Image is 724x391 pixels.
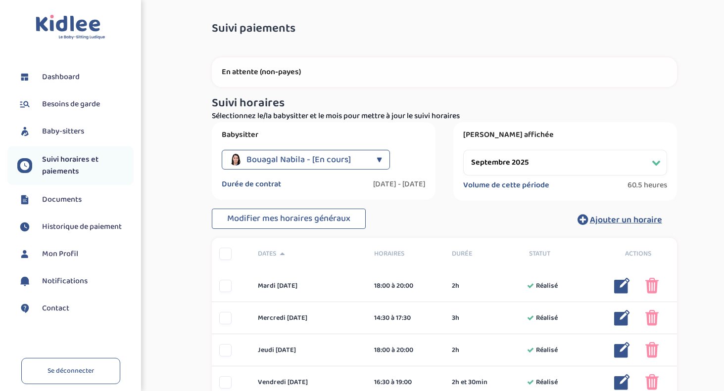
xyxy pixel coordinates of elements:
[42,98,100,110] span: Besoins de garde
[463,180,549,190] label: Volume de cette période
[377,150,382,170] div: ▼
[17,124,32,139] img: babysitters.svg
[42,303,69,314] span: Contact
[374,281,437,291] div: 18:00 à 20:00
[522,249,599,259] div: Statut
[42,154,134,177] span: Suivi horaires et paiements
[17,301,32,316] img: contact.svg
[452,345,459,355] span: 2h
[374,249,437,259] span: Horaires
[536,377,558,388] span: Réalisé
[599,249,677,259] div: Actions
[222,130,426,140] label: Babysitter
[645,342,659,358] img: poubelle_rose.png
[645,310,659,326] img: poubelle_rose.png
[17,192,134,207] a: Documents
[250,249,367,259] div: Dates
[17,158,32,173] img: suivihoraire.svg
[452,377,487,388] span: 2h et 30min
[227,212,350,225] span: Modifier mes horaires généraux
[17,274,134,289] a: Notifications
[212,209,366,229] button: Modifier mes horaires généraux
[42,126,84,137] span: Baby-sitters
[17,97,32,112] img: besoin.svg
[17,219,32,234] img: suivihoraire.svg
[17,70,134,85] a: Dashboard
[17,192,32,207] img: documents.svg
[614,374,630,390] img: modifier_bleu.png
[536,345,558,355] span: Réalisé
[42,221,122,233] span: Historique de paiement
[42,248,78,260] span: Mon Profil
[17,274,32,289] img: notification.svg
[36,15,105,40] img: logo.svg
[42,194,82,206] span: Documents
[452,313,459,323] span: 3h
[42,71,80,83] span: Dashboard
[246,150,351,170] span: Bouagal Nabila - [En cours]
[17,70,32,85] img: dashboard.svg
[614,278,630,294] img: modifier_bleu.png
[212,110,677,122] p: Sélectionnez le/la babysitter et le mois pour mettre à jour le suivi horaires
[444,249,522,259] div: Durée
[17,247,32,261] img: profil.svg
[250,345,367,355] div: jeudi [DATE]
[17,124,134,139] a: Baby-sitters
[374,313,437,323] div: 14:30 à 17:30
[250,281,367,291] div: mardi [DATE]
[222,67,667,77] p: En attente (non-payes)
[374,377,437,388] div: 16:30 à 19:00
[17,247,134,261] a: Mon Profil
[614,342,630,358] img: modifier_bleu.png
[373,179,426,189] label: [DATE] - [DATE]
[452,281,459,291] span: 2h
[536,281,558,291] span: Réalisé
[17,219,134,234] a: Historique de paiement
[222,179,281,189] label: Durée de contrat
[212,97,677,110] h3: Suivi horaires
[536,313,558,323] span: Réalisé
[374,345,437,355] div: 18:00 à 20:00
[590,213,662,227] span: Ajouter un horaire
[614,310,630,326] img: modifier_bleu.png
[563,209,677,230] button: Ajouter un horaire
[17,97,134,112] a: Besoins de garde
[42,275,88,287] span: Notifications
[17,301,134,316] a: Contact
[17,154,134,177] a: Suivi horaires et paiements
[230,154,241,166] img: avatar_bouagal-nabila_2025_02_17_14_12_53.png
[463,130,667,140] label: [PERSON_NAME] affichée
[21,358,120,384] a: Se déconnecter
[645,374,659,390] img: poubelle_rose.png
[250,377,367,388] div: vendredi [DATE]
[645,278,659,294] img: poubelle_rose.png
[250,313,367,323] div: mercredi [DATE]
[627,180,667,190] span: 60.5 heures
[212,22,295,35] span: Suivi paiements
